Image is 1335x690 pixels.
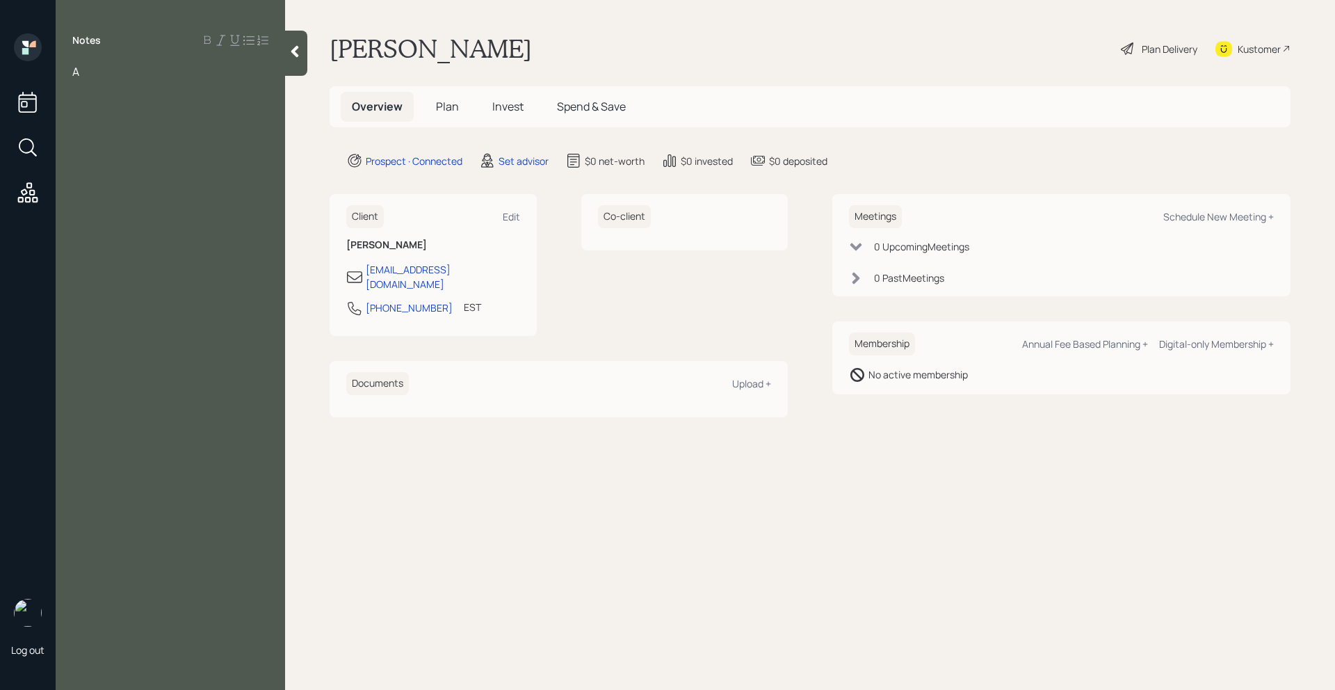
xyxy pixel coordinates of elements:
[874,271,944,285] div: 0 Past Meeting s
[1022,337,1148,351] div: Annual Fee Based Planning +
[1142,42,1197,56] div: Plan Delivery
[499,154,549,168] div: Set advisor
[330,33,532,64] h1: [PERSON_NAME]
[585,154,645,168] div: $0 net-worth
[557,99,626,114] span: Spend & Save
[366,262,520,291] div: [EMAIL_ADDRESS][DOMAIN_NAME]
[849,205,902,228] h6: Meetings
[874,239,969,254] div: 0 Upcoming Meeting s
[464,300,481,314] div: EST
[436,99,459,114] span: Plan
[72,33,101,47] label: Notes
[11,643,44,657] div: Log out
[769,154,827,168] div: $0 deposited
[366,154,462,168] div: Prospect · Connected
[1163,210,1274,223] div: Schedule New Meeting +
[352,99,403,114] span: Overview
[849,332,915,355] h6: Membership
[1238,42,1281,56] div: Kustomer
[346,239,520,251] h6: [PERSON_NAME]
[732,377,771,390] div: Upload +
[492,99,524,114] span: Invest
[346,205,384,228] h6: Client
[868,367,968,382] div: No active membership
[1159,337,1274,351] div: Digital-only Membership +
[14,599,42,627] img: retirable_logo.png
[503,210,520,223] div: Edit
[346,372,409,395] h6: Documents
[598,205,651,228] h6: Co-client
[366,300,453,315] div: [PHONE_NUMBER]
[72,64,79,79] span: A
[681,154,733,168] div: $0 invested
